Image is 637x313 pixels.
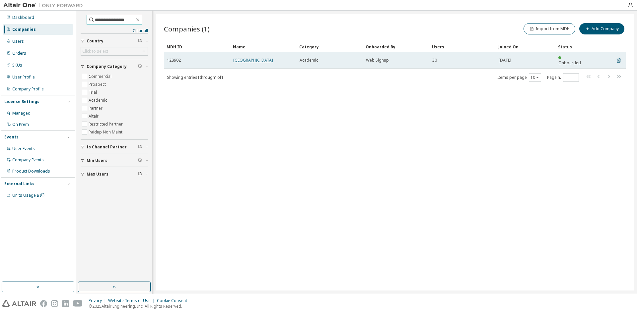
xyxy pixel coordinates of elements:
[547,73,579,82] span: Page n.
[4,181,35,186] div: External Links
[499,58,511,63] span: [DATE]
[300,58,318,63] span: Academic
[4,134,19,140] div: Events
[558,41,586,52] div: Status
[157,298,191,303] div: Cookie Consent
[299,41,360,52] div: Category
[81,34,148,48] button: Country
[366,41,427,52] div: Onboarded By
[51,300,58,307] img: instagram.svg
[82,49,108,54] div: Click to select
[3,2,86,9] img: Altair One
[89,80,107,88] label: Prospect
[12,63,22,68] div: SKUs
[12,39,24,44] div: Users
[81,153,148,168] button: Min Users
[498,41,553,52] div: Joined On
[524,23,575,34] button: Import from MDH
[2,300,36,307] img: altair_logo.svg
[89,104,104,112] label: Partner
[89,120,124,128] label: Restricted Partner
[81,167,148,182] button: Max Users
[108,298,157,303] div: Website Terms of Use
[233,57,273,63] a: [GEOGRAPHIC_DATA]
[89,112,100,120] label: Altair
[138,64,142,69] span: Clear filter
[12,157,44,163] div: Company Events
[81,47,148,55] div: Click to select
[4,99,39,104] div: License Settings
[138,38,142,44] span: Clear filter
[87,158,107,163] span: Min Users
[164,24,210,33] span: Companies (1)
[138,158,142,163] span: Clear filter
[558,60,581,66] span: Onboarded
[89,73,113,80] label: Commercial
[497,73,541,82] span: Items per page
[62,300,69,307] img: linkedin.svg
[87,64,127,69] span: Company Category
[81,59,148,74] button: Company Category
[89,96,108,104] label: Academic
[89,303,191,309] p: © 2025 Altair Engineering, Inc. All Rights Reserved.
[12,122,29,127] div: On Prem
[12,192,45,198] span: Units Usage BI
[12,51,26,56] div: Orders
[89,298,108,303] div: Privacy
[73,300,83,307] img: youtube.svg
[167,75,224,80] span: Showing entries 1 through 1 of 1
[138,172,142,177] span: Clear filter
[89,128,124,136] label: Paidup Non Maint
[89,88,98,96] label: Trial
[432,41,493,52] div: Users
[12,27,36,32] div: Companies
[40,300,47,307] img: facebook.svg
[366,58,389,63] span: Web Signup
[233,41,294,52] div: Name
[87,144,127,150] span: Is Channel Partner
[87,38,104,44] span: Country
[138,144,142,150] span: Clear filter
[531,75,539,80] button: 10
[81,28,148,33] a: Clear all
[81,140,148,154] button: Is Channel Partner
[12,146,35,151] div: User Events
[12,15,34,20] div: Dashboard
[579,23,624,34] button: Add Company
[167,58,181,63] span: 128902
[12,75,35,80] div: User Profile
[12,111,31,116] div: Managed
[12,169,50,174] div: Product Downloads
[167,41,228,52] div: MDH ID
[12,86,44,92] div: Company Profile
[432,58,437,63] span: 30
[87,172,108,177] span: Max Users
